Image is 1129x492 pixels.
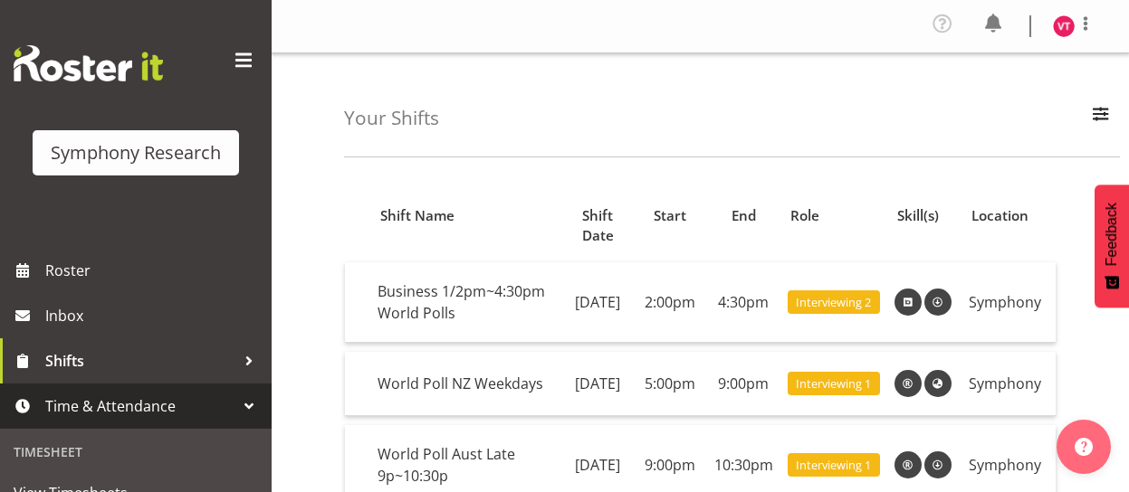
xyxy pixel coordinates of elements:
td: 9:00pm [707,352,780,416]
button: Filter Employees [1082,99,1120,138]
div: Symphony Research [51,139,221,166]
span: Interviewing 1 [796,375,871,393]
td: Business 1/2pm~4:30pm World Polls [370,262,562,343]
h4: Your Shifts [344,108,439,128]
img: vala-tone11405.jpg [1053,15,1075,37]
span: Shifts [45,347,235,374]
span: Interviewing 1 [796,457,871,474]
td: [DATE] [562,262,634,343]
div: End [717,205,770,226]
div: Shift Name [380,205,551,226]
div: Skill(s) [897,205,951,226]
td: World Poll NZ Weekdays [370,352,562,416]
div: Timesheet [5,433,267,470]
button: Feedback - Show survey [1095,184,1129,307]
td: 4:30pm [707,262,780,343]
td: [DATE] [562,352,634,416]
td: 2:00pm [634,262,707,343]
td: 5:00pm [634,352,707,416]
span: Time & Attendance [45,393,235,420]
div: Start [644,205,696,226]
div: Shift Date [572,205,623,247]
span: Roster [45,257,263,284]
img: help-xxl-2.png [1075,438,1093,456]
span: Inbox [45,302,263,329]
div: Role [790,205,876,226]
td: Symphony [962,262,1056,343]
span: Feedback [1104,203,1120,266]
td: Symphony [962,352,1056,416]
div: Location [971,205,1045,226]
span: Interviewing 2 [796,294,871,311]
img: Rosterit website logo [14,45,163,81]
